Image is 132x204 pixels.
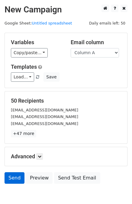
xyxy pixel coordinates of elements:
[11,153,121,160] h5: Advanced
[11,48,48,58] a: Copy/paste...
[102,175,132,204] iframe: Chat Widget
[5,21,72,25] small: Google Sheet:
[11,97,121,104] h5: 50 Recipients
[5,5,127,15] h2: New Campaign
[43,72,59,82] button: Save
[32,21,72,25] a: Untitled spreadsheet
[11,108,78,112] small: [EMAIL_ADDRESS][DOMAIN_NAME]
[87,20,127,27] span: Daily emails left: 50
[11,39,62,46] h5: Variables
[11,64,37,70] a: Templates
[54,172,100,184] a: Send Test Email
[26,172,53,184] a: Preview
[71,39,121,46] h5: Email column
[87,21,127,25] a: Daily emails left: 50
[11,114,78,119] small: [EMAIL_ADDRESS][DOMAIN_NAME]
[11,72,34,82] a: Load...
[5,172,24,184] a: Send
[11,121,78,126] small: [EMAIL_ADDRESS][DOMAIN_NAME]
[11,130,36,137] a: +47 more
